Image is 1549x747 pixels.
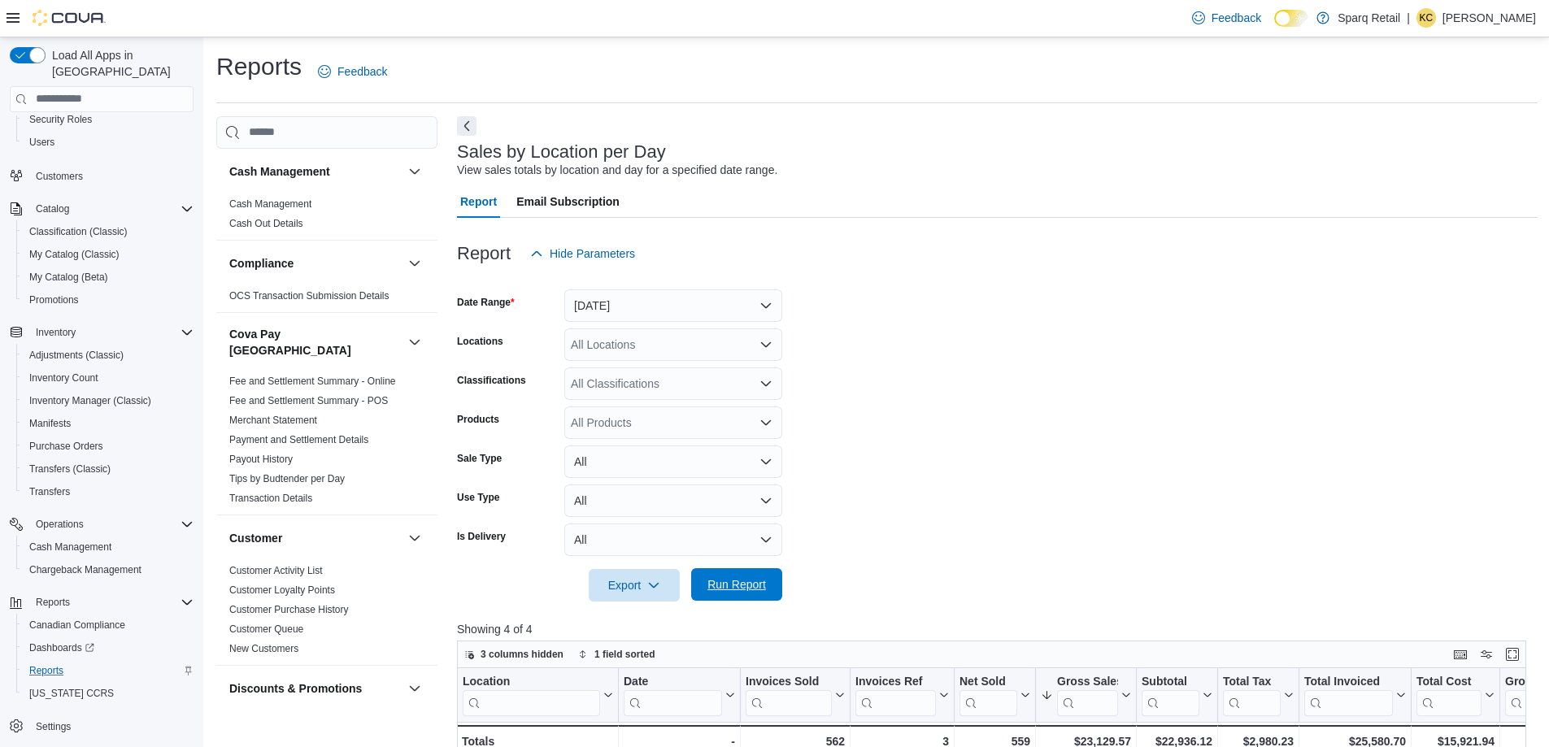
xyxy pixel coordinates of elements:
button: Adjustments (Classic) [16,344,200,367]
button: Invoices Sold [746,675,845,716]
div: Kailey Clements [1416,8,1436,28]
div: Invoices Sold [746,675,832,690]
a: Customer Purchase History [229,604,349,615]
span: Purchase Orders [23,436,194,456]
a: New Customers [229,643,298,654]
span: Customers [29,165,194,185]
span: Cash Management [229,198,311,211]
span: Report [460,185,497,218]
span: Cash Management [29,541,111,554]
a: Customer Queue [229,623,303,635]
span: Transfers (Classic) [23,459,194,479]
span: 3 columns hidden [481,648,563,661]
div: Cova Pay [GEOGRAPHIC_DATA] [216,371,437,515]
a: Merchant Statement [229,415,317,426]
button: Transfers [16,480,200,503]
button: Hide Parameters [524,237,642,270]
div: View sales totals by location and day for a specified date range. [457,162,777,179]
button: Discounts & Promotions [229,680,402,697]
button: Cash Management [16,536,200,558]
button: Gross Sales [1041,675,1131,716]
button: My Catalog (Classic) [16,243,200,266]
span: Dark Mode [1274,27,1275,28]
button: Display options [1477,645,1496,664]
span: Classification (Classic) [23,222,194,241]
button: Cash Management [405,162,424,181]
span: Payout History [229,453,293,466]
button: Compliance [405,254,424,273]
button: Subtotal [1142,675,1212,716]
button: Cova Pay [GEOGRAPHIC_DATA] [405,332,424,352]
button: Catalog [29,199,76,219]
div: Total Cost [1416,675,1482,716]
button: Location [463,675,613,716]
button: Reports [29,593,76,612]
span: Settings [29,716,194,736]
span: Transfers (Classic) [29,463,111,476]
a: Payment and Settlement Details [229,434,368,445]
div: Invoices Ref [855,675,936,716]
button: Operations [29,515,90,534]
a: Inventory Count [23,368,105,388]
button: Classification (Classic) [16,220,200,243]
span: Transaction Details [229,492,312,505]
a: Settings [29,717,77,736]
a: Canadian Compliance [23,615,132,635]
button: Run Report [691,568,782,601]
a: [US_STATE] CCRS [23,684,120,703]
span: Customer Purchase History [229,603,349,616]
button: Customer [405,528,424,548]
button: Next [457,116,476,136]
span: Transfers [23,482,194,502]
span: Operations [29,515,194,534]
a: Adjustments (Classic) [23,345,130,365]
button: 1 field sorted [572,645,662,664]
span: Settings [36,720,71,733]
button: Manifests [16,412,200,435]
a: Payout History [229,454,293,465]
div: Compliance [216,286,437,312]
span: Tips by Budtender per Day [229,472,345,485]
a: Cash Out Details [229,218,303,229]
a: My Catalog (Beta) [23,267,115,287]
label: Locations [457,335,503,348]
span: Inventory [36,326,76,339]
span: Reports [23,661,194,680]
span: Security Roles [23,110,194,129]
button: Customer [229,530,402,546]
span: Inventory Manager (Classic) [29,394,151,407]
span: Load All Apps in [GEOGRAPHIC_DATA] [46,47,194,80]
button: Inventory Count [16,367,200,389]
button: Open list of options [759,416,772,429]
label: Date Range [457,296,515,309]
span: Canadian Compliance [23,615,194,635]
div: Invoices Sold [746,675,832,716]
span: Customer Queue [229,623,303,636]
button: My Catalog (Beta) [16,266,200,289]
h3: Compliance [229,255,294,271]
button: Customers [3,163,200,187]
span: Hide Parameters [550,245,635,262]
span: Inventory [29,323,194,342]
button: Canadian Compliance [16,614,200,636]
span: Dashboards [29,641,94,654]
div: Location [463,675,600,690]
button: Keyboard shortcuts [1451,645,1470,664]
span: Reports [36,596,70,609]
span: Cash Out Details [229,217,303,230]
span: My Catalog (Classic) [29,248,120,261]
button: Compliance [229,255,402,271]
h1: Reports [216,50,302,83]
h3: Report [457,244,511,263]
a: Promotions [23,290,85,310]
button: Inventory [29,323,82,342]
span: Users [23,132,194,152]
a: Users [23,132,61,152]
button: Reports [3,591,200,614]
a: Customer Activity List [229,565,323,576]
a: My Catalog (Classic) [23,245,126,264]
button: Reports [16,659,200,682]
div: Location [463,675,600,716]
button: Discounts & Promotions [405,679,424,698]
span: Inventory Count [29,371,98,384]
